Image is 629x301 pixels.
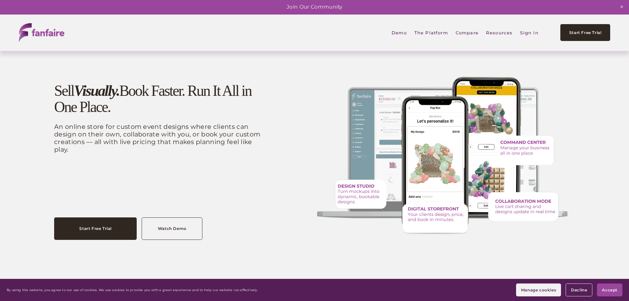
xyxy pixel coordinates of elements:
[456,25,478,40] a: Compare
[486,26,513,40] span: Resources
[54,123,268,153] p: An online store for custom event designs where clients can design on their own, collaborate with ...
[414,26,448,40] span: The Platform
[392,25,407,40] a: Demo
[54,217,137,240] a: Start Free Trial
[521,287,556,292] span: Manage cookies
[597,283,622,296] button: Accept
[566,283,592,296] button: Decline
[142,217,202,240] a: Watch Demo
[560,24,610,41] a: Start Free Trial
[516,283,561,296] button: Manage cookies
[74,82,119,99] em: Visually.
[414,25,448,40] a: folder dropdown
[602,287,617,292] span: Accept
[571,287,587,292] span: Decline
[520,25,538,40] a: Sign in
[54,83,268,115] h1: Sell Book Faster. Run It All in One Place.
[19,23,64,42] img: fanfaire
[486,25,513,40] a: folder dropdown
[7,288,258,292] p: By using this website, you agree to our use of cookies. We use cookies to provide you with a grea...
